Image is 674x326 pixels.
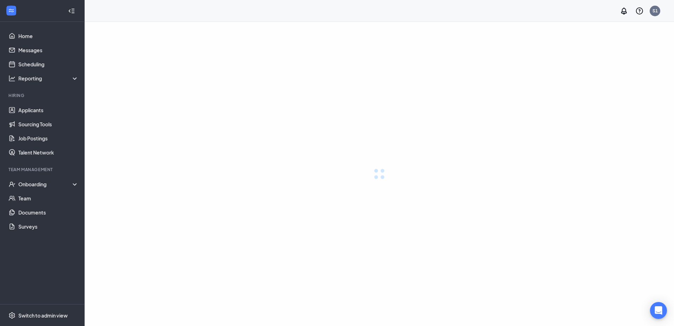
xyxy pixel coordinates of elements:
div: Reporting [18,75,79,82]
div: Team Management [8,167,77,173]
a: Documents [18,205,79,219]
a: Surveys [18,219,79,234]
a: Job Postings [18,131,79,145]
a: Team [18,191,79,205]
div: S1 [652,8,658,14]
a: Scheduling [18,57,79,71]
a: Sourcing Tools [18,117,79,131]
a: Home [18,29,79,43]
a: Talent Network [18,145,79,159]
a: Applicants [18,103,79,117]
div: Hiring [8,92,77,98]
div: Open Intercom Messenger [650,302,667,319]
svg: Collapse [68,7,75,14]
div: Onboarding [18,181,79,188]
svg: WorkstreamLogo [8,7,15,14]
div: Switch to admin view [18,312,68,319]
a: Messages [18,43,79,57]
svg: UserCheck [8,181,16,188]
svg: Settings [8,312,16,319]
svg: Analysis [8,75,16,82]
svg: Notifications [620,7,628,15]
svg: QuestionInfo [635,7,644,15]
